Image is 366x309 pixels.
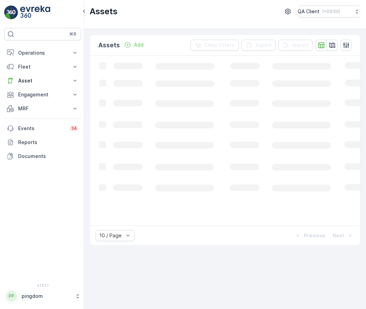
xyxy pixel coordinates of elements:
[121,41,146,49] button: Add
[4,60,81,74] button: Fleet
[22,293,71,300] p: pingdom
[279,40,313,51] button: Import
[20,6,50,19] img: logo_light-DOdMpM7g.png
[242,40,276,51] button: Export
[6,291,17,302] div: PP
[190,40,239,51] button: Clear Filters
[298,8,320,15] p: QA Client
[4,121,81,135] a: Events34
[4,283,81,287] span: v 1.51.1
[4,46,81,60] button: Operations
[293,231,326,240] button: Previous
[90,6,117,17] p: Assets
[322,9,340,14] p: ( +03:00 )
[18,125,66,132] p: Events
[98,40,120,50] p: Assets
[4,102,81,116] button: MRF
[18,91,67,98] p: Engagement
[4,289,81,303] button: PPpingdom
[4,149,81,163] a: Documents
[18,77,67,84] p: Asset
[18,153,78,160] p: Documents
[4,6,18,19] img: logo
[204,42,235,49] p: Clear Filters
[4,74,81,88] button: Asset
[4,88,81,102] button: Engagement
[332,231,354,240] button: Next
[18,139,78,146] p: Reports
[304,232,326,239] p: Previous
[134,41,144,48] p: Add
[4,135,81,149] a: Reports
[18,105,67,112] p: MRF
[292,42,308,49] p: Import
[256,42,272,49] p: Export
[71,126,77,131] p: 34
[18,63,67,70] p: Fleet
[298,6,360,17] button: QA Client(+03:00)
[18,49,67,56] p: Operations
[69,31,76,37] p: ⌘B
[333,232,344,239] p: Next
